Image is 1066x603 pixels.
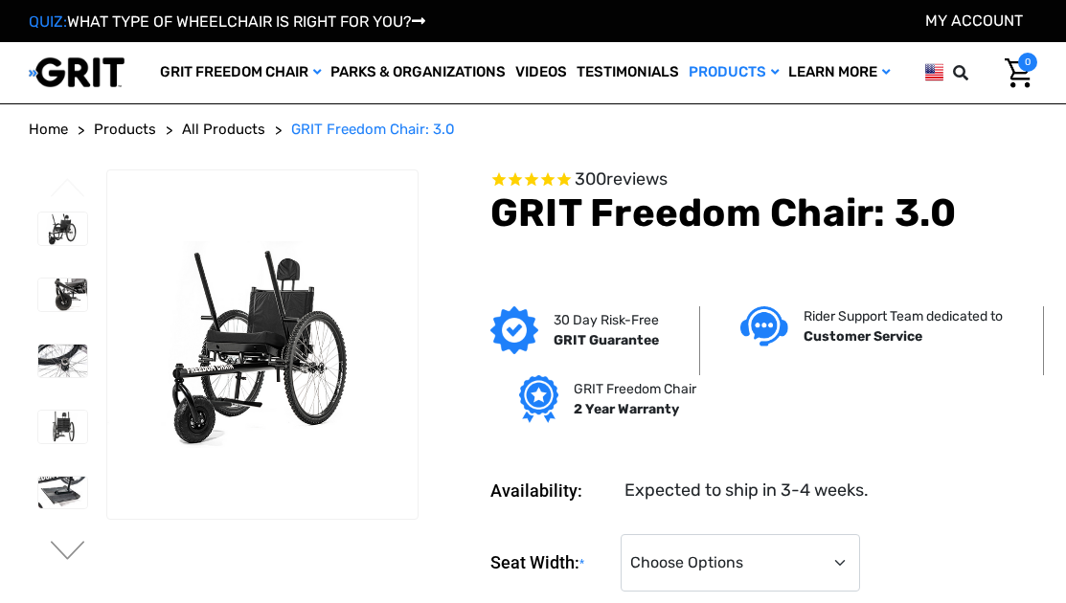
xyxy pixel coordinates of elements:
[804,328,922,345] strong: Customer Service
[94,119,156,141] a: Products
[29,119,1037,141] nav: Breadcrumb
[38,279,87,311] img: GRIT Freedom Chair: 3.0
[624,478,869,503] dd: Expected to ship in 3-4 weeks.
[519,375,558,423] img: Grit freedom
[684,42,783,103] a: Products
[804,306,1003,326] p: Rider Support Team dedicated to
[490,534,611,592] label: Seat Width:
[29,119,68,141] a: Home
[606,168,668,190] span: reviews
[155,42,326,103] a: GRIT Freedom Chair
[38,411,87,443] img: GRIT Freedom Chair: 3.0
[38,345,87,377] img: GRIT Freedom Chair: 3.0
[94,121,156,138] span: Products
[1018,53,1037,72] span: 0
[490,478,611,503] dt: Availability:
[38,477,87,509] img: GRIT Freedom Chair: 3.0
[182,119,265,141] a: All Products
[29,12,67,31] span: QUIZ:
[925,60,943,84] img: us.png
[291,119,455,141] a: GRIT Freedom Chair: 3.0
[510,42,572,103] a: Videos
[783,42,895,103] a: Learn More
[990,53,1037,93] a: Cart with 0 items
[326,42,510,103] a: Parks & Organizations
[490,306,538,354] img: GRIT Guarantee
[490,190,1037,236] h1: GRIT Freedom Chair: 3.0
[575,168,668,190] span: 300 reviews
[554,310,659,330] p: 30 Day Risk-Free
[29,121,68,138] span: Home
[574,379,696,399] p: GRIT Freedom Chair
[29,56,125,88] img: GRIT All-Terrain Wheelchair and Mobility Equipment
[38,212,87,245] img: GRIT Freedom Chair: 3.0
[572,42,684,103] a: Testimonials
[490,169,1037,190] span: Rated 4.6 out of 5 stars 300 reviews
[107,241,417,448] img: GRIT Freedom Chair: 3.0
[48,541,88,564] button: Go to slide 2 of 3
[554,332,659,348] strong: GRIT Guarantee
[182,121,265,138] span: All Products
[48,178,88,201] button: Go to slide 3 of 3
[925,11,1023,30] a: Account
[981,53,990,93] input: Search
[740,306,788,346] img: Customer service
[1005,58,1032,88] img: Cart
[291,121,455,138] span: GRIT Freedom Chair: 3.0
[574,401,679,417] strong: 2 Year Warranty
[29,12,425,31] a: QUIZ:WHAT TYPE OF WHEELCHAIR IS RIGHT FOR YOU?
